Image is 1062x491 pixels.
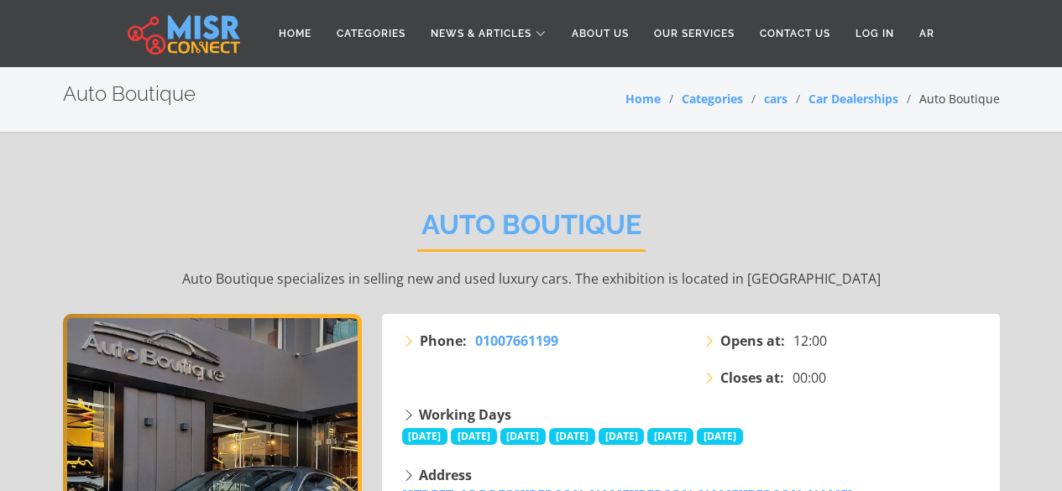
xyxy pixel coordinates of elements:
a: Contact Us [747,18,843,50]
span: [DATE] [500,428,547,445]
span: [DATE] [402,428,448,445]
a: News & Articles [418,18,559,50]
img: main.misr_connect [128,13,240,55]
a: Our Services [641,18,747,50]
strong: Working Days [419,405,511,424]
a: 01007661199 [475,331,558,351]
span: [DATE] [451,428,497,445]
span: 00:00 [793,368,826,388]
strong: Closes at: [720,368,784,388]
a: Home [266,18,324,50]
span: 12:00 [793,331,827,351]
a: Car Dealerships [808,91,898,107]
a: cars [764,91,787,107]
a: Categories [682,91,743,107]
span: [DATE] [549,428,595,445]
strong: Address [419,466,472,484]
h2: Auto Boutique [63,82,196,107]
a: About Us [559,18,641,50]
strong: Phone: [420,331,467,351]
span: News & Articles [431,26,531,41]
a: Home [625,91,661,107]
a: Categories [324,18,418,50]
a: Log in [843,18,907,50]
span: [DATE] [647,428,693,445]
a: AR [907,18,947,50]
li: Auto Boutique [898,90,1000,107]
span: [DATE] [697,428,743,445]
span: 01007661199 [475,332,558,350]
p: Auto Boutique specializes in selling new and used luxury cars. The exhibition is located in [GEOG... [63,269,1000,289]
span: [DATE] [599,428,645,445]
strong: Opens at: [720,331,785,351]
h2: Auto Boutique [417,209,646,252]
